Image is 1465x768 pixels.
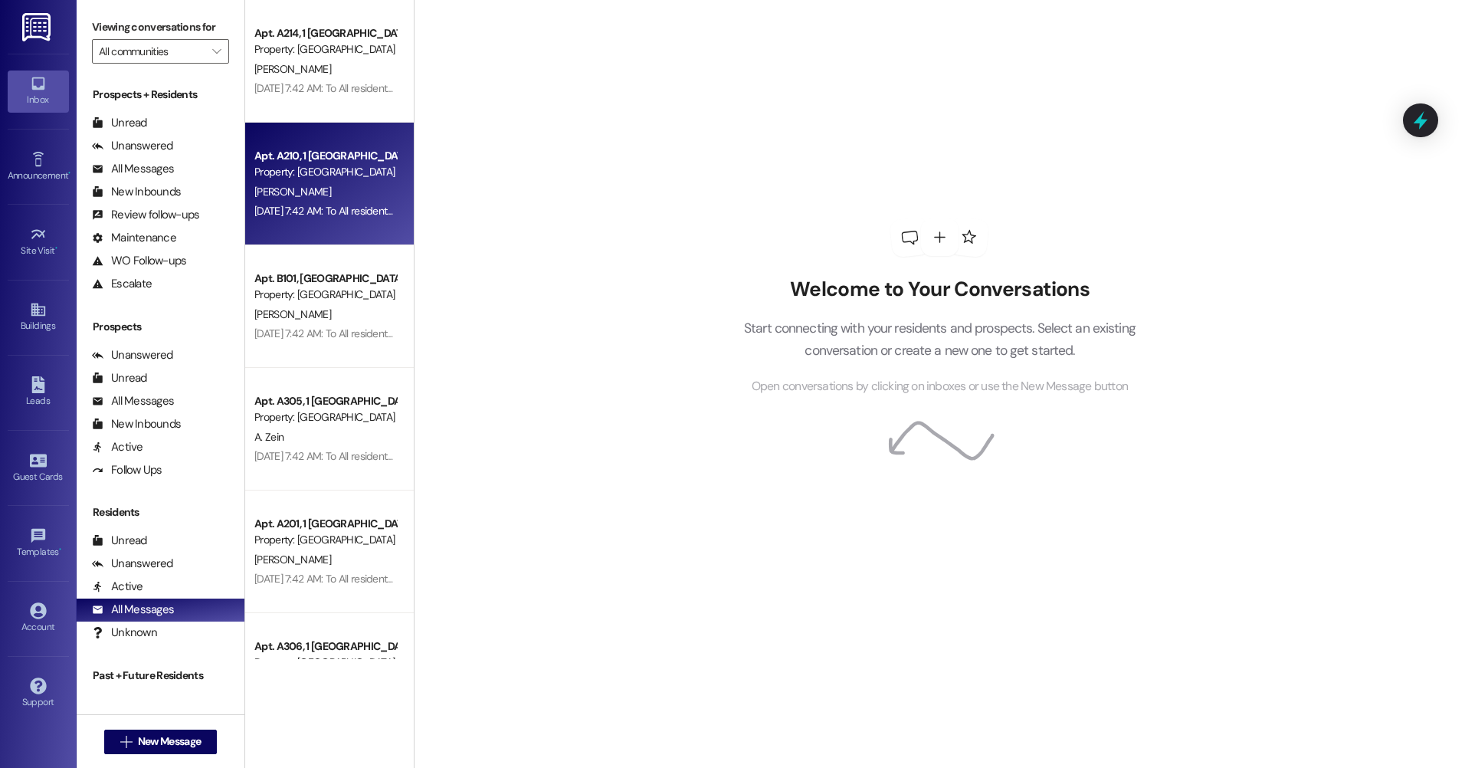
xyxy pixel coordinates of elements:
[254,655,396,671] div: Property: [GEOGRAPHIC_DATA]
[254,148,396,164] div: Apt. A210, 1 [GEOGRAPHIC_DATA]
[92,602,174,618] div: All Messages
[254,532,396,548] div: Property: [GEOGRAPHIC_DATA]
[77,319,244,335] div: Prospects
[92,207,199,223] div: Review follow-ups
[59,544,61,555] span: •
[254,307,331,321] span: [PERSON_NAME]
[752,377,1128,396] span: Open conversations by clicking on inboxes or use the New Message button
[254,25,396,41] div: Apt. A214, 1 [GEOGRAPHIC_DATA]
[254,41,396,57] div: Property: [GEOGRAPHIC_DATA]
[92,416,181,432] div: New Inbounds
[104,730,218,754] button: New Message
[254,430,283,444] span: A. Zein
[92,253,186,269] div: WO Follow-ups
[92,115,147,131] div: Unread
[254,62,331,76] span: [PERSON_NAME]
[92,138,173,154] div: Unanswered
[22,13,54,41] img: ResiDesk Logo
[77,504,244,520] div: Residents
[254,393,396,409] div: Apt. A305, 1 [GEOGRAPHIC_DATA]
[92,161,174,177] div: All Messages
[8,523,69,564] a: Templates •
[92,230,176,246] div: Maintenance
[254,553,331,566] span: [PERSON_NAME]
[55,243,57,254] span: •
[720,317,1159,361] p: Start connecting with your residents and prospects. Select an existing conversation or create a n...
[92,276,152,292] div: Escalate
[92,439,143,455] div: Active
[92,393,174,409] div: All Messages
[92,625,157,641] div: Unknown
[8,598,69,639] a: Account
[254,287,396,303] div: Property: [GEOGRAPHIC_DATA]
[92,347,173,363] div: Unanswered
[8,673,69,714] a: Support
[77,668,244,684] div: Past + Future Residents
[92,462,162,478] div: Follow Ups
[8,71,69,112] a: Inbox
[254,185,331,199] span: [PERSON_NAME]
[212,45,221,57] i: 
[92,370,147,386] div: Unread
[8,372,69,413] a: Leads
[720,277,1159,302] h2: Welcome to Your Conversations
[8,448,69,489] a: Guest Cards
[254,516,396,532] div: Apt. A201, 1 [GEOGRAPHIC_DATA]
[92,184,181,200] div: New Inbounds
[99,39,205,64] input: All communities
[92,533,147,549] div: Unread
[254,271,396,287] div: Apt. B101, [GEOGRAPHIC_DATA]
[92,15,229,39] label: Viewing conversations for
[120,736,132,748] i: 
[92,579,143,595] div: Active
[8,222,69,263] a: Site Visit •
[68,168,70,179] span: •
[138,734,201,750] span: New Message
[254,164,396,180] div: Property: [GEOGRAPHIC_DATA]
[8,297,69,338] a: Buildings
[77,87,244,103] div: Prospects + Residents
[92,556,173,572] div: Unanswered
[254,409,396,425] div: Property: [GEOGRAPHIC_DATA]
[254,638,396,655] div: Apt. A306, 1 [GEOGRAPHIC_DATA]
